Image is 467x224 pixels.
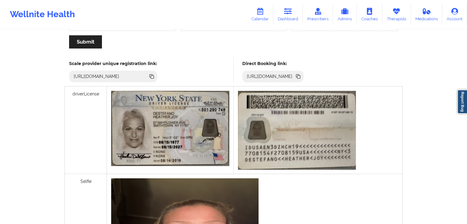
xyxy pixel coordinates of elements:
[247,4,273,25] a: Calendar
[411,4,442,25] a: Medications
[357,4,382,25] a: Coaches
[244,73,295,79] div: [URL][DOMAIN_NAME]
[457,90,467,114] a: Report Bug
[69,61,157,66] h5: Scale provider unique registration link:
[333,4,357,25] a: Admins
[303,4,333,25] a: Prescribers
[111,91,229,166] img: 4140d9fb-dbba-4fe9-87fa-c8b4d60b994aIMG_2081.jpeg
[242,61,304,66] h5: Direct Booking link:
[273,4,303,25] a: Dashboard
[238,91,356,170] img: c87fc927-88ac-46cc-8b37-7d90e4c13843IMG_2082.jpeg
[69,35,102,48] button: Submit
[442,4,467,25] a: Account
[71,73,122,79] div: [URL][DOMAIN_NAME]
[382,4,411,25] a: Therapists
[65,87,107,174] div: driverLicense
